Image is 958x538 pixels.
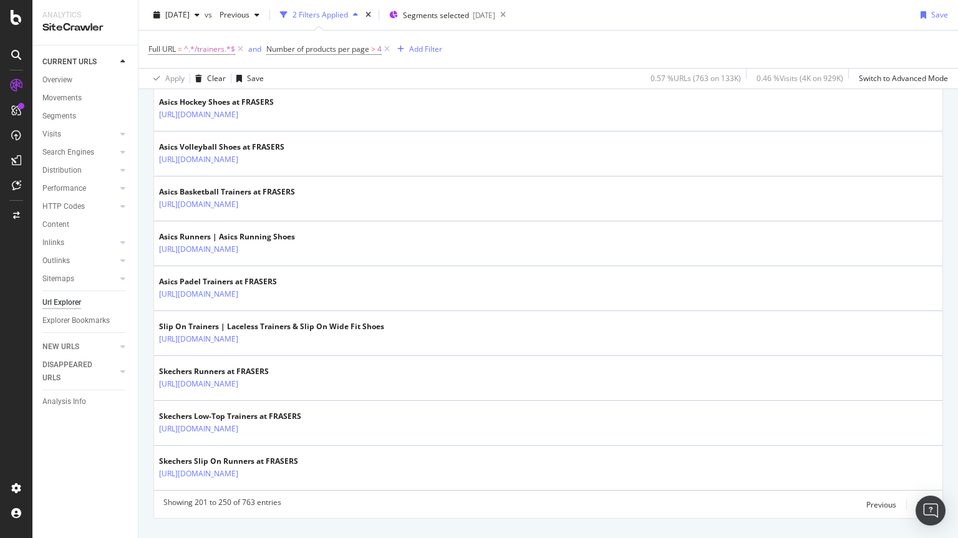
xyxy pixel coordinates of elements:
div: Save [247,73,264,84]
div: Save [931,9,948,20]
button: Previous [215,5,264,25]
button: 2 Filters Applied [275,5,363,25]
div: Asics Volleyball Shoes at FRASERS [159,142,293,153]
a: Performance [42,182,117,195]
div: Performance [42,182,86,195]
span: ^.*/trainers.*$ [184,41,235,58]
div: Asics Basketball Trainers at FRASERS [159,186,295,198]
div: Switch to Advanced Mode [859,73,948,84]
span: 4 [377,41,382,58]
span: = [178,44,182,54]
div: Overview [42,74,72,87]
div: 0.57 % URLs ( 763 on 133K ) [651,73,741,84]
div: and [248,44,261,54]
span: 2025 Aug. 13th [165,9,190,20]
div: Showing 201 to 250 of 763 entries [163,497,281,512]
div: Add Filter [409,44,442,54]
a: [URL][DOMAIN_NAME] [159,153,238,166]
button: and [248,43,261,55]
span: Previous [215,9,249,20]
a: Sitemaps [42,272,117,286]
a: Content [42,218,129,231]
div: Movements [42,92,82,105]
a: Movements [42,92,129,105]
a: DISAPPEARED URLS [42,358,117,385]
button: Clear [190,69,226,89]
a: [URL][DOMAIN_NAME] [159,468,238,480]
div: Asics Runners | Asics Running Shoes [159,231,295,243]
div: SiteCrawler [42,21,128,35]
a: Inlinks [42,236,117,249]
button: Previous [866,497,896,512]
div: Inlinks [42,236,64,249]
a: [URL][DOMAIN_NAME] [159,243,238,256]
div: times [363,9,374,21]
div: Apply [165,73,185,84]
a: [URL][DOMAIN_NAME] [159,378,238,390]
div: Skechers Runners at FRASERS [159,366,293,377]
div: Explorer Bookmarks [42,314,110,327]
div: [DATE] [473,10,495,21]
div: Outlinks [42,254,70,267]
span: Segments selected [403,10,469,21]
div: Open Intercom Messenger [916,496,946,526]
button: [DATE] [148,5,205,25]
span: vs [205,9,215,20]
a: [URL][DOMAIN_NAME] [159,423,238,435]
span: > [371,44,375,54]
a: CURRENT URLS [42,55,117,69]
div: Visits [42,128,61,141]
button: Add Filter [392,42,442,57]
div: Asics Padel Trainers at FRASERS [159,276,293,287]
a: Segments [42,110,129,123]
a: [URL][DOMAIN_NAME] [159,198,238,211]
a: Visits [42,128,117,141]
div: Segments [42,110,76,123]
a: HTTP Codes [42,200,117,213]
div: Skechers Low-Top Trainers at FRASERS [159,411,301,422]
div: Asics Hockey Shoes at FRASERS [159,97,293,108]
a: Search Engines [42,146,117,159]
div: Search Engines [42,146,94,159]
div: 2 Filters Applied [293,9,348,20]
div: Url Explorer [42,296,81,309]
a: NEW URLS [42,340,117,353]
div: Sitemaps [42,272,74,286]
div: Content [42,218,69,231]
a: Explorer Bookmarks [42,314,129,327]
span: Full URL [148,44,176,54]
div: DISAPPEARED URLS [42,358,105,385]
div: Previous [866,499,896,510]
span: Number of products per page [266,44,369,54]
button: Save [916,5,948,25]
a: Distribution [42,164,117,177]
div: Clear [207,73,226,84]
a: Overview [42,74,129,87]
div: HTTP Codes [42,200,85,213]
a: Url Explorer [42,296,129,309]
a: Outlinks [42,254,117,267]
div: NEW URLS [42,340,79,353]
div: 0.46 % Visits ( 4K on 929K ) [757,73,843,84]
div: Analytics [42,10,128,21]
div: Slip On Trainers | Laceless Trainers & Slip On Wide Fit Shoes [159,321,384,332]
button: Apply [148,69,185,89]
button: Segments selected[DATE] [384,5,495,25]
a: [URL][DOMAIN_NAME] [159,288,238,300]
a: Analysis Info [42,395,129,408]
a: [URL][DOMAIN_NAME] [159,333,238,345]
div: Analysis Info [42,395,86,408]
button: Switch to Advanced Mode [854,69,948,89]
div: Distribution [42,164,82,177]
a: [URL][DOMAIN_NAME] [159,108,238,121]
button: Save [231,69,264,89]
div: CURRENT URLS [42,55,97,69]
div: Skechers Slip On Runners at FRASERS [159,456,298,467]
